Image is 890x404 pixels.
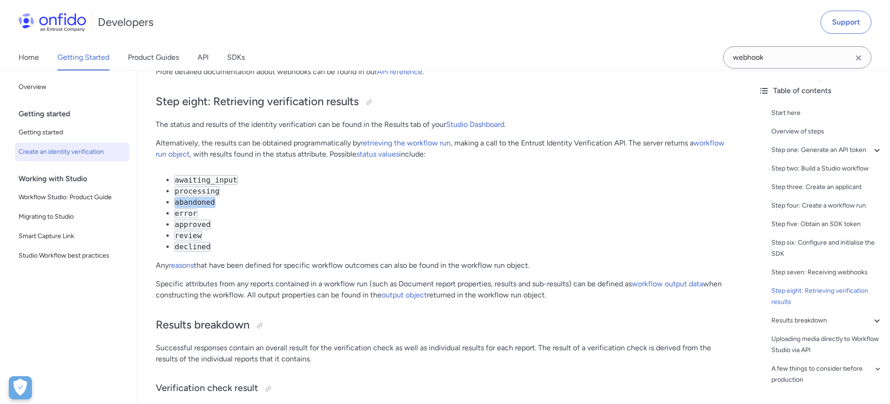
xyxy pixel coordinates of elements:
a: Create an identity verification [15,143,129,161]
span: Studio Workflow best practices [19,250,126,261]
a: Support [820,11,871,34]
a: Overview of steps [771,126,883,137]
span: Migrating to Studio [19,211,126,222]
p: The status and results of the identity verification can be found in the Results tab of your . [156,119,732,130]
a: workflow output data [632,279,703,288]
a: Getting started [15,123,129,142]
a: Studio Dashboard [446,120,504,129]
a: reasons [169,261,194,270]
a: SDKs [227,44,245,70]
a: A few things to consider before production [771,363,883,385]
code: error [174,208,197,218]
h2: Step eight: Retrieving verification results [156,94,732,110]
p: More detailed documentation about webhooks can be found in our . [156,66,732,77]
p: Any that have been defined for specific workflow outcomes can also be found in the workflow run o... [156,260,732,271]
a: Results breakdown [771,315,883,326]
code: declined [174,242,211,252]
code: approved [174,220,211,229]
a: Step two: Build a Studio workflow [771,163,883,174]
h1: Developers [98,15,153,30]
button: Ouvrir le centre de préférences [9,376,32,399]
a: workflow run object [156,139,725,158]
code: abandoned [174,197,216,207]
a: Migrating to Studio [15,208,129,226]
a: status values [356,150,399,158]
div: Getting started [19,105,133,123]
code: review [174,231,202,240]
svg: Clear search field button [853,52,864,63]
span: Workflow Studio: Product Guide [19,192,126,203]
a: Getting Started [57,44,109,70]
span: Getting started [19,127,126,138]
code: processing [174,186,220,196]
a: retrieving the workflow run [361,139,451,147]
a: Studio Workflow best practices [15,246,129,265]
h2: Results breakdown [156,317,732,333]
h3: Verification check result [156,381,732,396]
a: Workflow Studio: Product Guide [15,188,129,207]
div: Préférences de cookies [9,376,32,399]
img: Onfido Logo [19,13,86,32]
a: API reference [377,67,422,76]
a: Start here [771,107,883,119]
a: Step seven: Receiving webhooks [771,267,883,278]
a: Step one: Generate an API token [771,145,883,156]
a: Product Guides [128,44,179,70]
a: Uploading media directly to Workflow Studio via API [771,334,883,356]
div: Table of contents [758,85,883,96]
code: awaiting_input [174,175,238,185]
a: Overview [15,78,129,96]
a: Smart Capture Link [15,227,129,246]
input: Onfido search input field [723,46,871,69]
p: Alternatively, the results can be obtained programmatically by , making a call to the Entrust Ide... [156,138,732,160]
a: output object [381,290,427,299]
p: Successful responses contain an overall result for the verification check as well as individual r... [156,342,732,365]
a: Step three: Create an applicant [771,182,883,193]
a: Step four: Create a workflow run [771,200,883,211]
a: Step five: Obtain an SDK token [771,219,883,230]
span: Overview [19,82,126,93]
span: Smart Capture Link [19,231,126,242]
span: Create an identity verification [19,146,126,158]
a: Step eight: Retrieving verification results [771,285,883,308]
a: Step six: Configure and initialise the SDK [771,237,883,259]
p: Specific attributes from any reports contained in a workflow run (such as Document report propert... [156,278,732,301]
a: API [197,44,209,70]
a: Home [19,44,39,70]
div: Working with Studio [19,170,133,188]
